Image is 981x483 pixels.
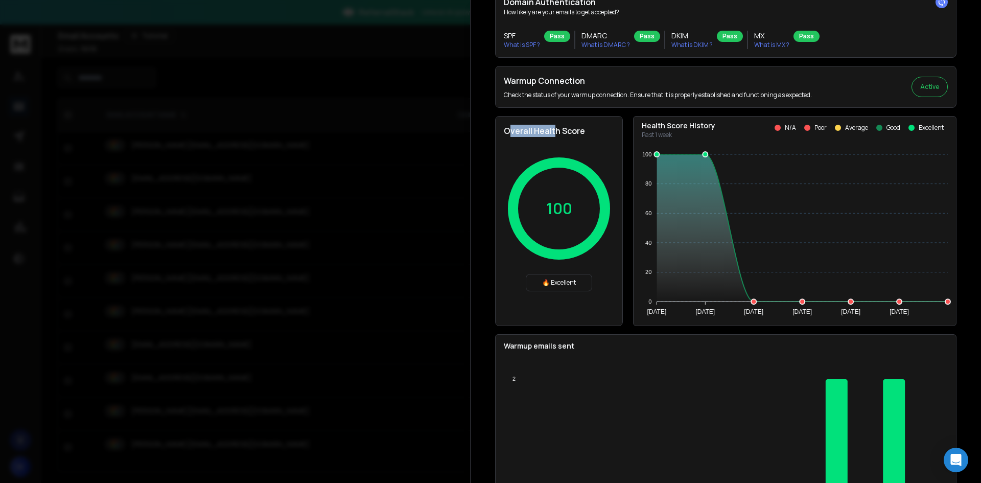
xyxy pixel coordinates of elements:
[785,124,796,132] p: N/A
[512,376,516,382] tspan: 2
[754,41,789,49] p: What is MX ?
[793,31,820,42] div: Pass
[671,41,713,49] p: What is DKIM ?
[845,124,868,132] p: Average
[648,298,651,305] tspan: 0
[886,124,900,132] p: Good
[919,124,944,132] p: Excellent
[645,240,651,246] tspan: 40
[642,151,651,157] tspan: 100
[744,308,763,315] tspan: [DATE]
[504,91,812,99] p: Check the status of your warmup connection. Ensure that it is properly established and functionin...
[642,131,715,139] p: Past 1 week
[544,31,570,42] div: Pass
[546,199,572,218] p: 100
[912,77,948,97] button: Active
[642,121,715,131] p: Health Score History
[645,210,651,216] tspan: 60
[814,124,827,132] p: Poor
[504,341,948,351] p: Warmup emails sent
[695,308,715,315] tspan: [DATE]
[581,41,630,49] p: What is DMARC ?
[526,274,592,291] div: 🔥 Excellent
[754,31,789,41] h3: MX
[671,31,713,41] h3: DKIM
[645,180,651,187] tspan: 80
[504,75,812,87] h2: Warmup Connection
[504,41,540,49] p: What is SPF ?
[647,308,666,315] tspan: [DATE]
[634,31,660,42] div: Pass
[504,125,614,137] h2: Overall Health Score
[504,31,540,41] h3: SPF
[841,308,860,315] tspan: [DATE]
[890,308,909,315] tspan: [DATE]
[645,269,651,275] tspan: 20
[944,448,968,472] div: Open Intercom Messenger
[504,8,948,16] p: How likely are your emails to get accepted?
[792,308,812,315] tspan: [DATE]
[717,31,743,42] div: Pass
[581,31,630,41] h3: DMARC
